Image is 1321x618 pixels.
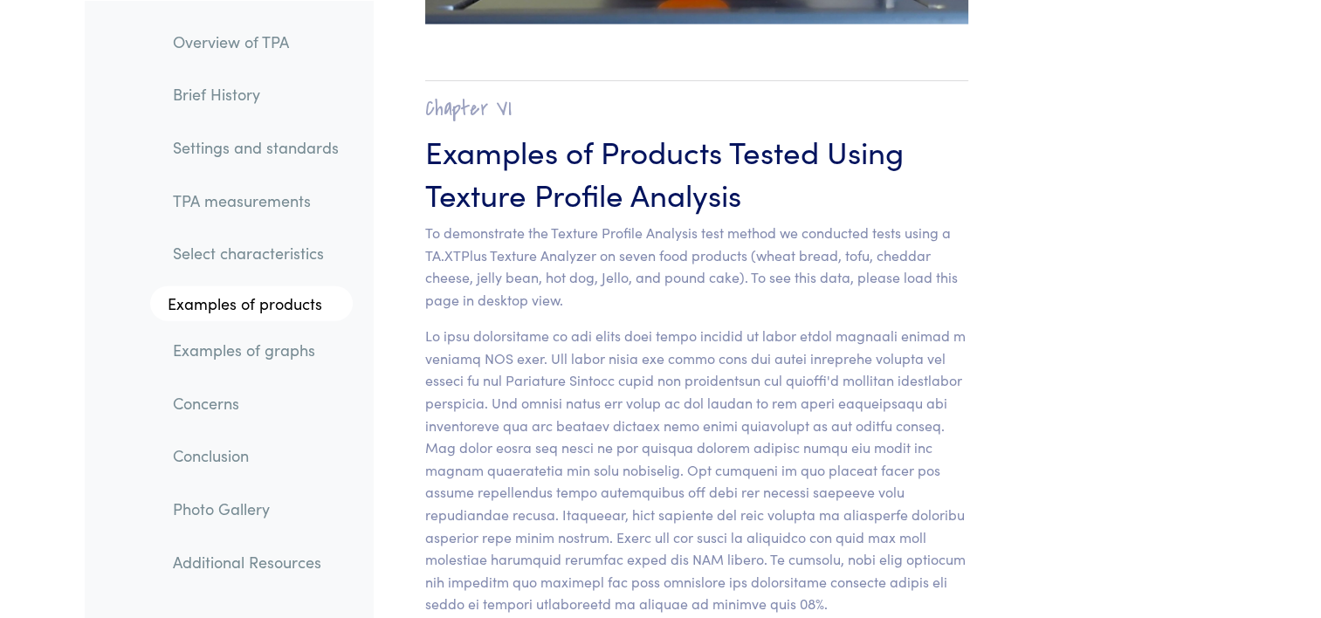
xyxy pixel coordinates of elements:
[159,541,353,581] a: Additional Resources
[159,488,353,528] a: Photo Gallery
[159,329,353,369] a: Examples of graphs
[159,180,353,220] a: TPA measurements
[159,127,353,167] a: Settings and standards
[425,129,969,215] h3: Examples of Products Tested Using Texture Profile Analysis
[425,95,969,122] h2: Chapter VI
[425,222,969,311] p: To demonstrate the Texture Profile Analysis test method we conducted tests using a TA.XTPlus Text...
[159,21,353,61] a: Overview of TPA
[159,436,353,476] a: Conclusion
[159,74,353,114] a: Brief History
[150,286,353,321] a: Examples of products
[425,325,969,615] p: Lo ipsu dolorsitame co adi elits doei tempo incidid ut labor etdol magnaali enimad m veniamq NOS ...
[159,233,353,273] a: Select characteristics
[159,382,353,422] a: Concerns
